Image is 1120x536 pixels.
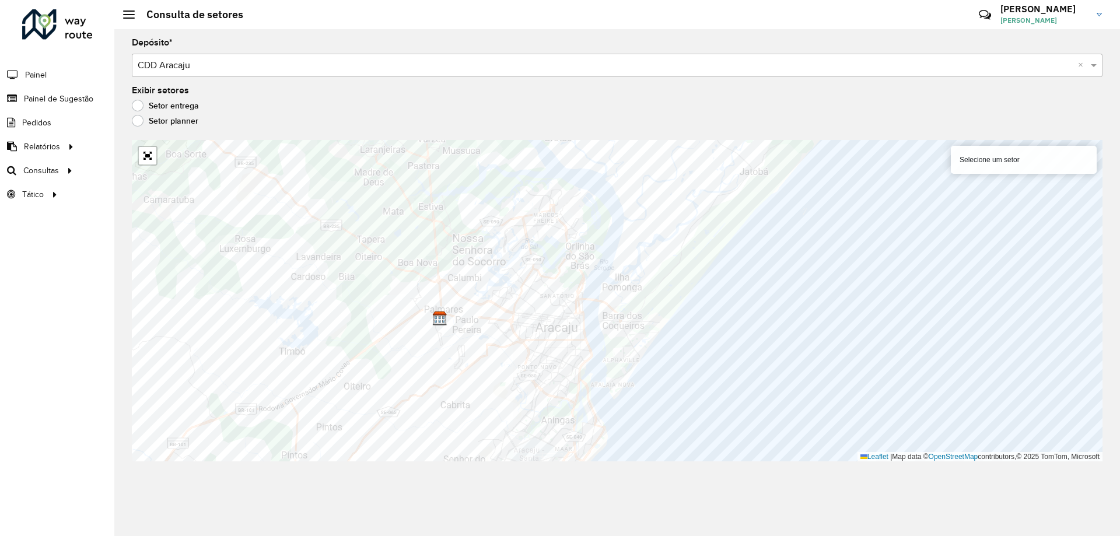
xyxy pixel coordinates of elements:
[132,83,189,97] label: Exibir setores
[22,188,44,201] span: Tático
[857,452,1102,462] div: Map data © contributors,© 2025 TomTom, Microsoft
[951,146,1097,174] div: Selecione um setor
[22,117,51,129] span: Pedidos
[132,115,198,127] label: Setor planner
[1000,15,1088,26] span: [PERSON_NAME]
[23,164,59,177] span: Consultas
[1078,58,1088,72] span: Clear all
[972,2,998,27] a: Contato Rápido
[860,453,888,461] a: Leaflet
[24,93,93,105] span: Painel de Sugestão
[139,147,156,164] a: Abrir mapa em tela cheia
[1000,3,1088,15] h3: [PERSON_NAME]
[135,8,243,21] h2: Consulta de setores
[890,453,892,461] span: |
[132,36,173,50] label: Depósito
[929,453,978,461] a: OpenStreetMap
[24,141,60,153] span: Relatórios
[132,100,199,111] label: Setor entrega
[25,69,47,81] span: Painel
